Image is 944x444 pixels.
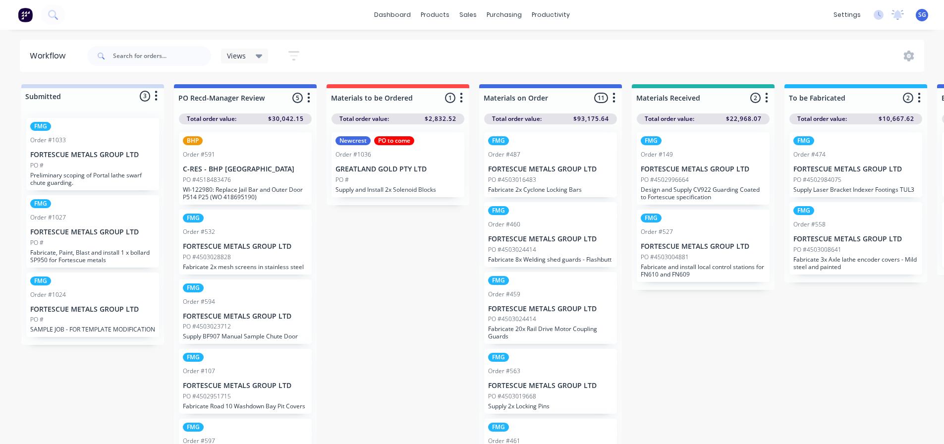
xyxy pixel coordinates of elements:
div: Order #487 [488,150,520,159]
p: PO # [30,238,44,247]
div: FMGOrder #1033FORTESCUE METALS GROUP LTDPO #Preliminary scoping of Portal lathe swarf chute guard... [26,118,159,190]
p: Preliminary scoping of Portal lathe swarf chute guarding. [30,171,155,186]
img: Factory [18,7,33,22]
div: FMG [488,423,509,432]
div: FMGOrder #558FORTESCUE METALS GROUP LTDPO #4503008641Fabricate 3x Axle lathe encoder covers - Mil... [789,202,922,275]
div: FMG [793,136,814,145]
div: Order #594 [183,297,215,306]
div: Order #527 [641,227,673,236]
div: productivity [527,7,575,22]
div: Order #558 [793,220,826,229]
span: $93,175.64 [573,114,609,123]
div: FMGOrder #563FORTESCUE METALS GROUP LTDPO #4503019668Supply 2x Locking Pins [484,349,617,414]
div: FMG [183,214,204,222]
div: FMG [641,136,662,145]
div: FMG [30,277,51,285]
div: Order #107 [183,367,215,376]
p: Supply BF907 Manual Sample Chute Door [183,333,308,340]
div: Order #1024 [30,290,66,299]
div: Order #591 [183,150,215,159]
div: FMG [183,353,204,362]
p: FORTESCUE METALS GROUP LTD [30,151,155,159]
div: Order #460 [488,220,520,229]
div: FMGOrder #107FORTESCUE METALS GROUP LTDPO #4502951715Fabricate Road 10 Washdown Bay Pit Covers [179,349,312,414]
p: Fabricate 2x mesh screens in stainless steel [183,263,308,271]
p: FORTESCUE METALS GROUP LTD [793,235,918,243]
p: C-RES - BHP [GEOGRAPHIC_DATA] [183,165,308,173]
div: FMGOrder #149FORTESCUE METALS GROUP LTDPO #4502996664Design and Supply CV922 Guarding Coated to F... [637,132,770,205]
span: $30,042.15 [268,114,304,123]
span: Total order value: [339,114,389,123]
p: PO #4503024414 [488,315,536,324]
div: FMGOrder #474FORTESCUE METALS GROUP LTDPO #4502984075Supply Laser Bracket Indexer Footings TUL3 [789,132,922,197]
p: FORTESCUE METALS GROUP LTD [30,305,155,314]
p: FORTESCUE METALS GROUP LTD [488,305,613,313]
p: PO #4518483476 [183,175,231,184]
span: Total order value: [187,114,236,123]
div: FMGOrder #527FORTESCUE METALS GROUP LTDPO #4503004881Fabricate and install local control stations... [637,210,770,282]
a: dashboard [369,7,416,22]
div: Order #149 [641,150,673,159]
span: $10,667.62 [879,114,914,123]
p: PO #4502951715 [183,392,231,401]
p: Fabricate and install local control stations for FN610 and FN609 [641,263,766,278]
p: FORTESCUE METALS GROUP LTD [488,382,613,390]
p: Fabricate 2x Cyclone Locking Bars [488,186,613,193]
div: FMG [30,122,51,131]
span: $22,968.07 [726,114,762,123]
p: FORTESCUE METALS GROUP LTD [641,165,766,173]
p: Design and Supply CV922 Guarding Coated to Fortescue specification [641,186,766,201]
div: Order #1036 [335,150,371,159]
div: FMG [30,199,51,208]
p: FORTESCUE METALS GROUP LTD [30,228,155,236]
div: FMG [488,353,509,362]
p: PO #4503024414 [488,245,536,254]
p: PO #4503004881 [641,253,689,262]
div: Workflow [30,50,70,62]
span: $2,832.52 [425,114,456,123]
p: WI-122980: Replace Jail Bar and Outer Door P514 P25 (WO 418695190) [183,186,308,201]
input: Search for orders... [113,46,211,66]
span: SG [918,10,926,19]
span: Total order value: [492,114,542,123]
div: FMG [793,206,814,215]
div: sales [454,7,482,22]
div: FMG [183,283,204,292]
p: PO #4503023712 [183,322,231,331]
p: PO # [335,175,349,184]
p: FORTESCUE METALS GROUP LTD [488,235,613,243]
div: settings [829,7,866,22]
div: FMGOrder #487FORTESCUE METALS GROUP LTDPO #4503016483Fabricate 2x Cyclone Locking Bars [484,132,617,197]
p: Supply Laser Bracket Indexer Footings TUL3 [793,186,918,193]
div: FMG [488,136,509,145]
p: PO #4503019668 [488,392,536,401]
p: FORTESCUE METALS GROUP LTD [183,312,308,321]
div: FMGOrder #532FORTESCUE METALS GROUP LTDPO #4503028828Fabricate 2x mesh screens in stainless steel [179,210,312,275]
div: FMG [488,276,509,285]
p: PO #4502996664 [641,175,689,184]
p: Fabricate 8x Welding shed guards - Flashbutt [488,256,613,263]
div: NewcrestPO to comeOrder #1036GREATLAND GOLD PTY LTDPO #Supply and Install 2x Solenoid Blocks [332,132,464,197]
div: FMGOrder #594FORTESCUE METALS GROUP LTDPO #4503023712Supply BF907 Manual Sample Chute Door [179,279,312,344]
span: Views [227,51,246,61]
p: Supply 2x Locking Pins [488,402,613,410]
div: Order #563 [488,367,520,376]
div: Order #474 [793,150,826,159]
p: PO # [30,161,44,170]
div: FMGOrder #459FORTESCUE METALS GROUP LTDPO #4503024414Fabricate 20x Rail Drive Motor Coupling Guards [484,272,617,344]
p: SAMPLE JOB - FOR TEMPLATE MODIFICATION [30,326,155,333]
p: FORTESCUE METALS GROUP LTD [793,165,918,173]
div: Order #1027 [30,213,66,222]
p: Fabricate 3x Axle lathe encoder covers - Mild steel and painted [793,256,918,271]
p: FORTESCUE METALS GROUP LTD [183,242,308,251]
span: Total order value: [797,114,847,123]
p: PO #4503008641 [793,245,841,254]
div: products [416,7,454,22]
div: Order #459 [488,290,520,299]
p: FORTESCUE METALS GROUP LTD [183,382,308,390]
div: FMG [488,206,509,215]
div: BHPOrder #591C-RES - BHP [GEOGRAPHIC_DATA]PO #4518483476WI-122980: Replace Jail Bar and Outer Doo... [179,132,312,205]
div: Order #1033 [30,136,66,145]
p: PO #4503028828 [183,253,231,262]
p: Fabricate 20x Rail Drive Motor Coupling Guards [488,325,613,340]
